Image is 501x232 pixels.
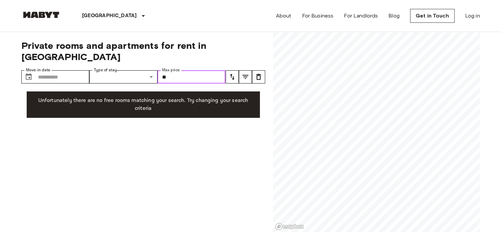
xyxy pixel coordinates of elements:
label: Type of stay [94,67,117,73]
a: For Business [302,12,333,20]
label: Max price [162,67,180,73]
span: Private rooms and apartments for rent in [GEOGRAPHIC_DATA] [21,40,265,62]
button: tune [239,70,252,83]
a: Blog [388,12,400,20]
a: Mapbox logo [275,223,304,230]
img: Habyt [21,12,61,18]
button: tune [252,70,265,83]
p: Unfortunately there are no free rooms matching your search. Try changing your search criteria [32,97,255,113]
a: Log in [465,12,480,20]
button: Choose date [22,70,35,83]
a: Get in Touch [410,9,455,23]
a: About [276,12,292,20]
p: [GEOGRAPHIC_DATA] [82,12,137,20]
a: For Landlords [344,12,378,20]
button: tune [226,70,239,83]
label: Move-in date [26,67,50,73]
